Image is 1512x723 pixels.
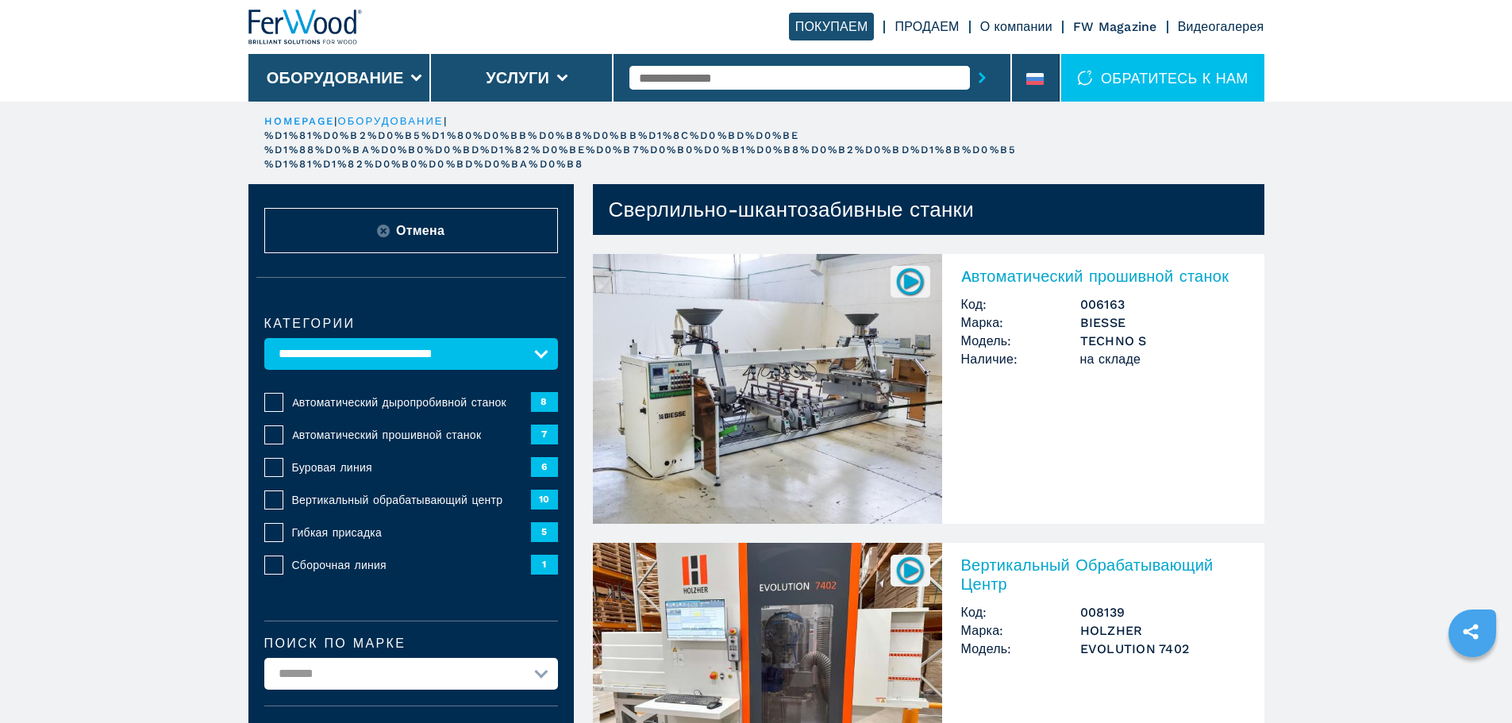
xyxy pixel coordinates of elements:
span: Наличие: [961,350,1080,368]
button: Оборудование [267,68,404,87]
span: 6 [531,457,558,476]
h3: TECHNO S [1080,332,1245,350]
a: Видеогалерея [1178,19,1264,34]
img: ОБРАТИТЕСЬ К НАМ [1077,70,1093,86]
span: Aвтоматический дыропробивной станок [292,394,531,410]
span: 1 [531,555,558,574]
span: Буровая линия [292,460,531,475]
span: Модель: [961,332,1080,350]
a: HOMEPAGE [264,115,335,127]
button: ResetОтмена [264,208,558,253]
img: Aвтоматический прошивной станок BIESSE TECHNO S [593,254,942,524]
span: 8 [531,392,558,411]
h1: Сверлильно-шкантозабивные станки [609,197,974,222]
span: Сборочная линия [292,557,531,573]
img: Ferwood [248,10,363,44]
a: ПОКУПАЕМ [789,13,875,40]
h2: Aвтоматический прошивной станок [961,267,1245,286]
span: 5 [531,522,558,541]
h3: HOLZHER [1080,621,1245,640]
a: sharethis [1451,612,1491,652]
span: Aвтоматический прошивной станок [292,427,531,443]
h3: 006163 [1080,295,1245,313]
span: | [334,115,337,127]
img: 006163 [895,266,925,297]
button: submit-button [970,60,995,96]
a: О компании [980,19,1052,34]
span: 7 [531,425,558,444]
img: 008139 [895,555,925,586]
h3: EVOLUTION 7402 [1080,640,1245,658]
a: оборудование [338,115,444,127]
div: ОБРАТИТЕСЬ К НАМ [1061,54,1264,102]
iframe: Chat [1445,652,1500,711]
a: FW Magazine [1073,19,1157,34]
button: Услуги [486,68,549,87]
img: Reset [377,225,390,237]
a: ПРОДАЕМ [895,19,959,34]
span: 10 [531,490,558,509]
span: Марка: [961,313,1080,332]
label: категории [264,317,558,330]
a: Aвтоматический прошивной станок BIESSE TECHNO S006163Aвтоматический прошивной станокКод:006163Мар... [593,254,1264,524]
h3: BIESSE [1080,313,1245,332]
label: Поиск по марке [264,637,558,650]
span: | [444,115,447,127]
span: на складе [1080,350,1245,368]
p: %D1%81%D0%B2%D0%B5%D1%80%D0%BB%D0%B8%D0%BB%D1%8C%D0%BD%D0%BE %D1%88%D0%BA%D0%B0%D0%BD%D1%82%D0%BE... [264,129,1248,171]
span: Модель: [961,640,1080,658]
h3: 008139 [1080,603,1245,621]
span: Вертикальный обрабатывающий центр [292,492,531,508]
span: Отмена [396,221,444,240]
span: Марка: [961,621,1080,640]
span: Гибкая присадка [292,525,531,540]
span: Код: [961,603,1080,621]
span: Код: [961,295,1080,313]
h2: Вертикальный Обрабатывающий Центр [961,556,1245,594]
